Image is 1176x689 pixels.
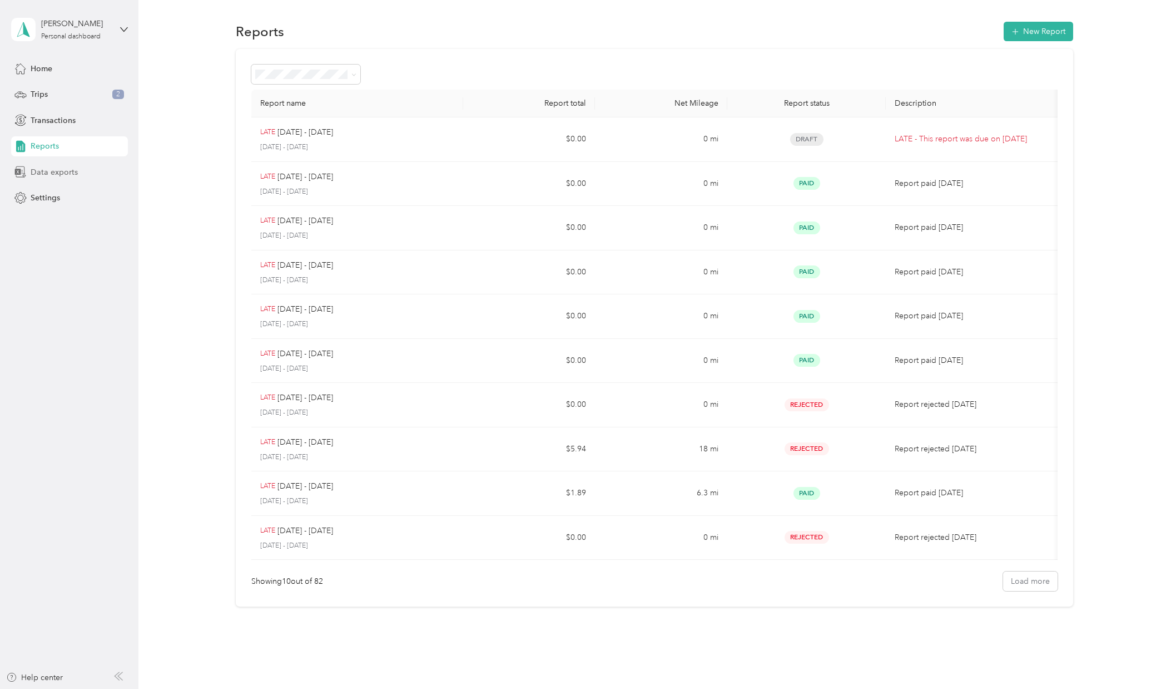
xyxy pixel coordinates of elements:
[260,127,275,137] p: LATE
[895,355,1053,367] p: Report paid [DATE]
[277,525,333,537] p: [DATE] - [DATE]
[895,531,1053,544] p: Report rejected [DATE]
[1004,22,1073,41] button: New Report
[463,206,596,250] td: $0.00
[793,222,820,234] span: Paid
[463,294,596,339] td: $0.00
[895,310,1053,322] p: Report paid [DATE]
[277,126,333,139] p: [DATE] - [DATE]
[463,427,596,472] td: $5.94
[595,516,727,560] td: 0 mi
[793,177,820,190] span: Paid
[886,90,1062,117] th: Description
[260,393,275,403] p: LATE
[595,206,727,250] td: 0 mi
[260,142,454,152] p: [DATE] - [DATE]
[595,162,727,206] td: 0 mi
[463,250,596,295] td: $0.00
[260,304,275,314] p: LATE
[793,265,820,278] span: Paid
[260,541,454,551] p: [DATE] - [DATE]
[463,383,596,427] td: $0.00
[41,18,111,29] div: [PERSON_NAME]
[260,526,275,536] p: LATE
[260,408,454,418] p: [DATE] - [DATE]
[463,471,596,516] td: $1.89
[895,266,1053,278] p: Report paid [DATE]
[277,436,333,449] p: [DATE] - [DATE]
[463,162,596,206] td: $0.00
[277,480,333,493] p: [DATE] - [DATE]
[41,33,101,40] div: Personal dashboard
[793,487,820,500] span: Paid
[31,192,60,204] span: Settings
[260,319,454,329] p: [DATE] - [DATE]
[895,133,1053,145] p: LATE - This report was due on [DATE]
[277,392,333,404] p: [DATE] - [DATE]
[793,310,820,323] span: Paid
[236,26,284,37] h1: Reports
[260,452,454,462] p: [DATE] - [DATE]
[1003,572,1058,591] button: Load more
[595,427,727,472] td: 18 mi
[260,481,275,491] p: LATE
[260,231,454,241] p: [DATE] - [DATE]
[277,215,333,227] p: [DATE] - [DATE]
[595,383,727,427] td: 0 mi
[260,275,454,286] p: [DATE] - [DATE]
[31,115,76,126] span: Transactions
[31,63,52,75] span: Home
[595,90,727,117] th: Net Mileage
[260,187,454,197] p: [DATE] - [DATE]
[260,364,454,374] p: [DATE] - [DATE]
[790,133,823,146] span: Draft
[785,531,829,544] span: Rejected
[595,117,727,162] td: 0 mi
[251,90,463,117] th: Report name
[277,259,333,272] p: [DATE] - [DATE]
[260,437,275,447] p: LATE
[895,178,1053,190] p: Report paid [DATE]
[595,339,727,383] td: 0 mi
[463,516,596,560] td: $0.00
[31,140,59,152] span: Reports
[260,260,275,270] p: LATE
[260,496,454,506] p: [DATE] - [DATE]
[895,443,1053,455] p: Report rejected [DATE]
[463,117,596,162] td: $0.00
[31,88,48,100] span: Trips
[277,171,333,183] p: [DATE] - [DATE]
[463,90,596,117] th: Report total
[1114,627,1176,689] iframe: Everlance-gr Chat Button Frame
[595,294,727,339] td: 0 mi
[895,398,1053,411] p: Report rejected [DATE]
[595,471,727,516] td: 6.3 mi
[260,349,275,359] p: LATE
[595,250,727,295] td: 0 mi
[785,398,829,411] span: Rejected
[31,166,78,178] span: Data exports
[251,575,323,587] div: Showing 10 out of 82
[793,354,820,367] span: Paid
[463,339,596,383] td: $0.00
[277,348,333,360] p: [DATE] - [DATE]
[785,442,829,455] span: Rejected
[895,487,1053,499] p: Report paid [DATE]
[895,222,1053,234] p: Report paid [DATE]
[260,216,275,226] p: LATE
[6,672,63,683] button: Help center
[112,90,124,100] span: 2
[277,303,333,316] p: [DATE] - [DATE]
[736,99,877,108] div: Report status
[260,172,275,182] p: LATE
